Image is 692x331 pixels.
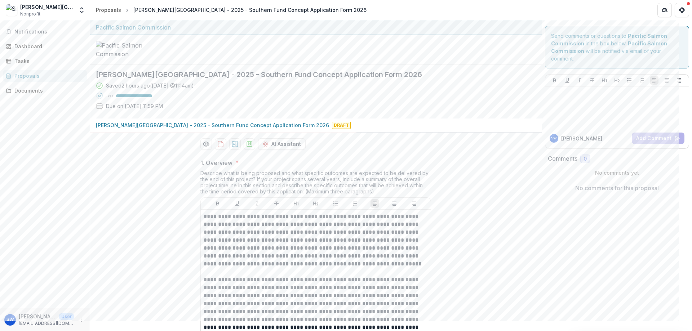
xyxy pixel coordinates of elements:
[96,121,329,129] p: [PERSON_NAME][GEOGRAPHIC_DATA] - 2025 - Southern Fund Concept Application Form 2026
[77,3,87,17] button: Open entity switcher
[561,135,602,142] p: [PERSON_NAME]
[19,313,56,320] p: [PERSON_NAME]
[3,70,87,82] a: Proposals
[20,3,74,11] div: [PERSON_NAME][GEOGRAPHIC_DATA]
[3,26,87,37] button: Notifications
[632,133,684,144] button: Add Comment
[106,93,113,98] p: 100 %
[625,76,634,85] button: Bullet List
[551,137,557,140] div: Sam Wilson
[6,4,17,16] img: Simon Fraser University
[106,82,194,89] div: Saved 2 hours ago ( [DATE] @ 11:14am )
[613,76,621,85] button: Heading 2
[638,76,646,85] button: Ordered List
[584,156,587,162] span: 0
[3,85,87,97] a: Documents
[14,87,81,94] div: Documents
[332,122,351,129] span: Draft
[410,199,418,208] button: Align Right
[213,199,222,208] button: Bold
[292,199,301,208] button: Heading 1
[675,3,689,17] button: Get Help
[200,138,212,150] button: Preview 48ab667b-45fe-40ea-9164-56172b02c4b5-0.pdf
[244,138,255,150] button: download-proposal
[311,199,320,208] button: Heading 2
[200,158,232,167] p: 1. Overview
[14,43,81,50] div: Dashboard
[96,70,524,79] h2: [PERSON_NAME][GEOGRAPHIC_DATA] - 2025 - Southern Fund Concept Application Form 2026
[200,170,431,197] div: Describe what is being proposed and what specific outcomes are expected to be delivered by the en...
[390,199,399,208] button: Align Center
[662,76,671,85] button: Align Center
[14,72,81,80] div: Proposals
[233,199,241,208] button: Underline
[253,199,261,208] button: Italicize
[93,5,369,15] nav: breadcrumb
[106,102,163,110] p: Due on [DATE] 11:59 PM
[545,26,689,68] div: Send comments or questions to in the box below. will be notified via email of your comment.
[96,23,536,32] div: Pacific Salmon Commission
[258,138,306,150] button: AI Assistant
[600,76,609,85] button: Heading 1
[351,199,359,208] button: Ordered List
[272,199,281,208] button: Strike
[133,6,367,14] div: [PERSON_NAME][GEOGRAPHIC_DATA] - 2025 - Southern Fund Concept Application Form 2026
[575,76,584,85] button: Italicize
[19,320,74,327] p: [EMAIL_ADDRESS][DOMAIN_NAME]
[96,6,121,14] div: Proposals
[93,5,124,15] a: Proposals
[550,76,559,85] button: Bold
[575,184,659,192] p: No comments for this proposal
[371,199,379,208] button: Align Left
[77,316,85,324] button: More
[588,76,596,85] button: Strike
[650,76,658,85] button: Align Left
[215,138,226,150] button: download-proposal
[675,76,683,85] button: Align Right
[14,29,84,35] span: Notifications
[96,41,168,58] img: Pacific Salmon Commission
[548,169,687,176] p: No comments yet
[6,317,14,322] div: Sam Wilson
[20,11,40,17] span: Nonprofit
[3,55,87,67] a: Tasks
[59,313,74,320] p: User
[14,57,81,65] div: Tasks
[548,155,577,162] h2: Comments
[331,199,340,208] button: Bullet List
[229,138,241,150] button: download-proposal
[3,40,87,52] a: Dashboard
[657,3,672,17] button: Partners
[563,76,572,85] button: Underline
